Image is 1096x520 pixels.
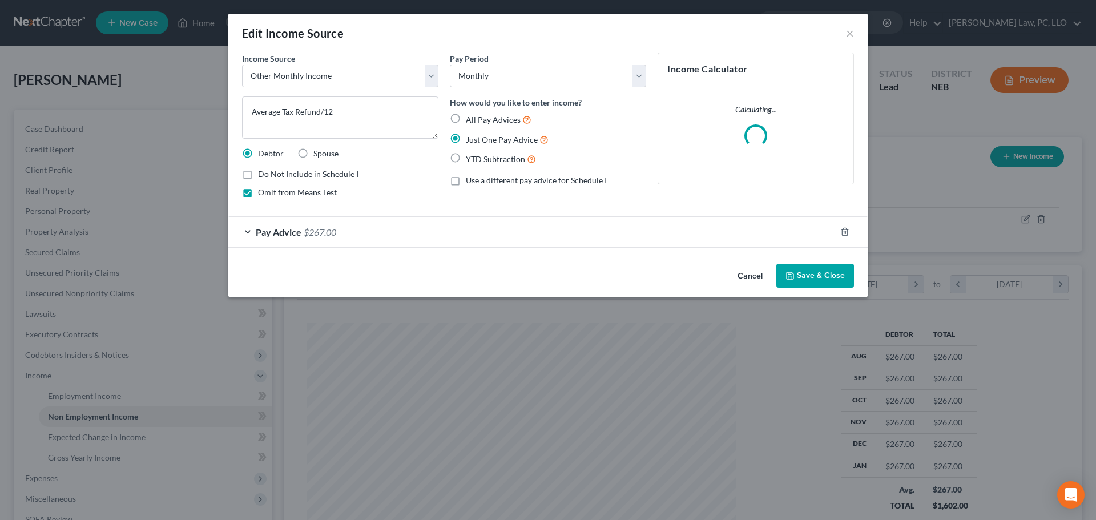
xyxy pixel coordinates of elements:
[728,265,772,288] button: Cancel
[466,154,525,164] span: YTD Subtraction
[1057,481,1085,509] div: Open Intercom Messenger
[450,96,582,108] label: How would you like to enter income?
[258,187,337,197] span: Omit from Means Test
[466,115,521,124] span: All Pay Advices
[667,62,844,76] h5: Income Calculator
[466,175,607,185] span: Use a different pay advice for Schedule I
[242,25,344,41] div: Edit Income Source
[776,264,854,288] button: Save & Close
[313,148,339,158] span: Spouse
[450,53,489,65] label: Pay Period
[258,169,358,179] span: Do Not Include in Schedule I
[667,104,844,115] p: Calculating...
[256,227,301,237] span: Pay Advice
[466,135,538,144] span: Just One Pay Advice
[258,148,284,158] span: Debtor
[242,54,295,63] span: Income Source
[846,26,854,40] button: ×
[304,227,336,237] span: $267.00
